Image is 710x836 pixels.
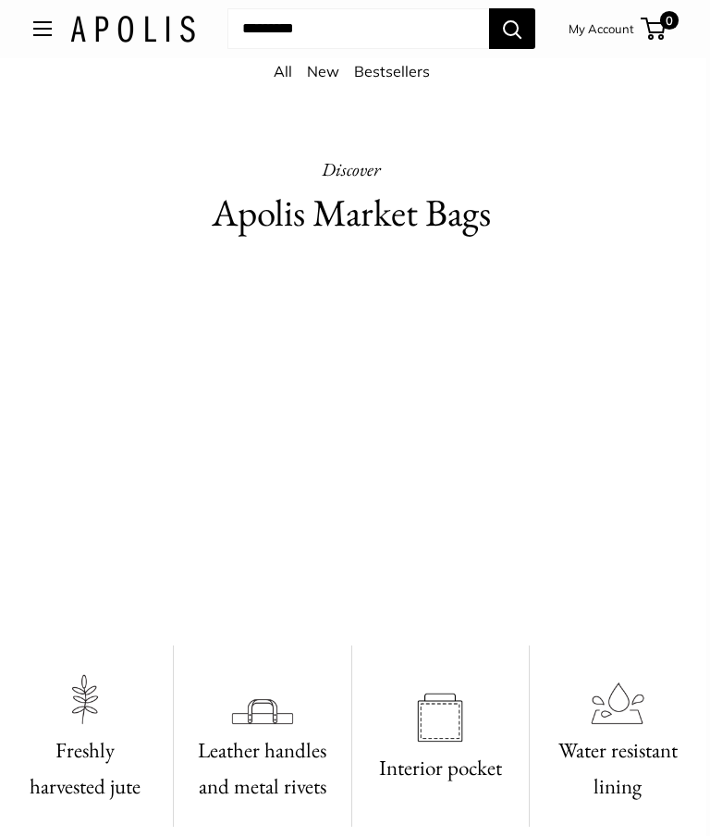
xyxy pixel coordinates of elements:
a: All [274,63,292,81]
h3: Water resistant lining [552,733,684,805]
h2: Apolis Market Bags [33,187,669,241]
a: New [307,63,339,81]
button: Open menu [33,22,52,37]
a: 0 [643,18,666,41]
a: My Account [569,18,634,41]
button: Search [489,9,535,50]
img: Apolis [70,17,195,43]
input: Search... [227,9,489,50]
span: 0 [660,12,679,31]
h3: Leather handles and metal rivets [196,733,328,805]
p: Discover [33,154,669,187]
a: Bestsellers [354,63,430,81]
h3: Interior pocket [374,751,507,787]
h3: Freshly harvested jute [18,733,151,805]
